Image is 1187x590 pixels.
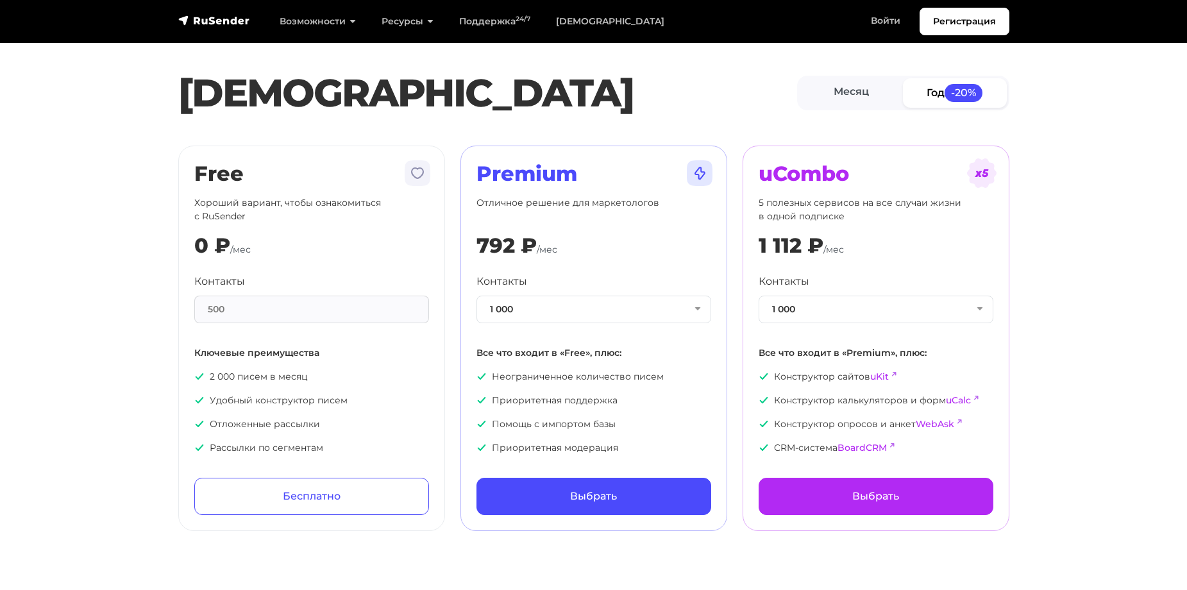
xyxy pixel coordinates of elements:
[476,274,527,289] label: Контакты
[916,418,954,430] a: WebAsk
[759,441,993,455] p: CRM-система
[903,78,1007,107] a: Год
[759,478,993,515] a: Выбрать
[476,441,711,455] p: Приоритетная модерация
[194,346,429,360] p: Ключевые преимущества
[476,442,487,453] img: icon-ok.svg
[759,346,993,360] p: Все что входит в «Premium», плюс:
[516,15,530,23] sup: 24/7
[446,8,543,35] a: Поддержка24/7
[194,394,429,407] p: Удобный конструктор писем
[759,296,993,323] button: 1 000
[759,274,809,289] label: Контакты
[945,84,983,101] span: -20%
[838,442,887,453] a: BoardCRM
[759,371,769,382] img: icon-ok.svg
[537,244,557,255] span: /мес
[476,417,711,431] p: Помощь с импортом базы
[759,196,993,223] p: 5 полезных сервисов на все случаи жизни в одной подписке
[194,162,429,186] h2: Free
[194,274,245,289] label: Контакты
[267,8,369,35] a: Возможности
[759,442,769,453] img: icon-ok.svg
[194,196,429,223] p: Хороший вариант, чтобы ознакомиться с RuSender
[870,371,889,382] a: uKit
[476,419,487,429] img: icon-ok.svg
[759,419,769,429] img: icon-ok.svg
[759,162,993,186] h2: uCombo
[858,8,913,34] a: Войти
[476,370,711,383] p: Неограниченное количество писем
[194,441,429,455] p: Рассылки по сегментам
[194,371,205,382] img: icon-ok.svg
[194,478,429,515] a: Бесплатно
[178,70,797,116] h1: [DEMOGRAPHIC_DATA]
[476,233,537,258] div: 792 ₽
[194,442,205,453] img: icon-ok.svg
[194,419,205,429] img: icon-ok.svg
[966,158,997,189] img: tarif-ucombo.svg
[823,244,844,255] span: /мес
[476,196,711,223] p: Отличное решение для маркетологов
[476,478,711,515] a: Выбрать
[476,395,487,405] img: icon-ok.svg
[194,395,205,405] img: icon-ok.svg
[759,395,769,405] img: icon-ok.svg
[369,8,446,35] a: Ресурсы
[543,8,677,35] a: [DEMOGRAPHIC_DATA]
[194,233,230,258] div: 0 ₽
[476,296,711,323] button: 1 000
[476,394,711,407] p: Приоритетная поддержка
[759,233,823,258] div: 1 112 ₽
[946,394,971,406] a: uCalc
[230,244,251,255] span: /мес
[194,417,429,431] p: Отложенные рассылки
[759,394,993,407] p: Конструктор калькуляторов и форм
[759,417,993,431] p: Конструктор опросов и анкет
[476,371,487,382] img: icon-ok.svg
[476,162,711,186] h2: Premium
[194,370,429,383] p: 2 000 писем в месяц
[800,78,904,107] a: Месяц
[920,8,1009,35] a: Регистрация
[684,158,715,189] img: tarif-premium.svg
[178,14,250,27] img: RuSender
[759,370,993,383] p: Конструктор сайтов
[402,158,433,189] img: tarif-free.svg
[476,346,711,360] p: Все что входит в «Free», плюс:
